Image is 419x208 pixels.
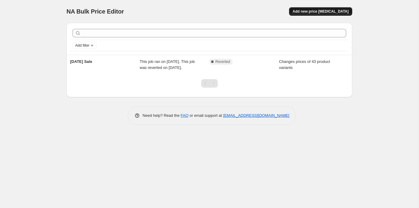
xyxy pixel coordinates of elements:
span: Reverted [215,59,230,64]
span: NA Bulk Price Editor [66,8,124,15]
a: [EMAIL_ADDRESS][DOMAIN_NAME] [223,113,289,118]
span: or email support at [189,113,223,118]
span: Add filter [75,43,89,48]
button: Add new price [MEDICAL_DATA] [289,7,352,16]
span: Add new price [MEDICAL_DATA] [293,9,349,14]
span: Need help? Read the [143,113,181,118]
a: FAQ [181,113,189,118]
button: Add filter [72,42,97,49]
span: Changes prices of 43 product variants [279,59,330,70]
span: [DATE] Sale [70,59,92,64]
nav: Pagination [201,79,218,88]
span: This job ran on [DATE]. This job was reverted on [DATE]. [140,59,195,70]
